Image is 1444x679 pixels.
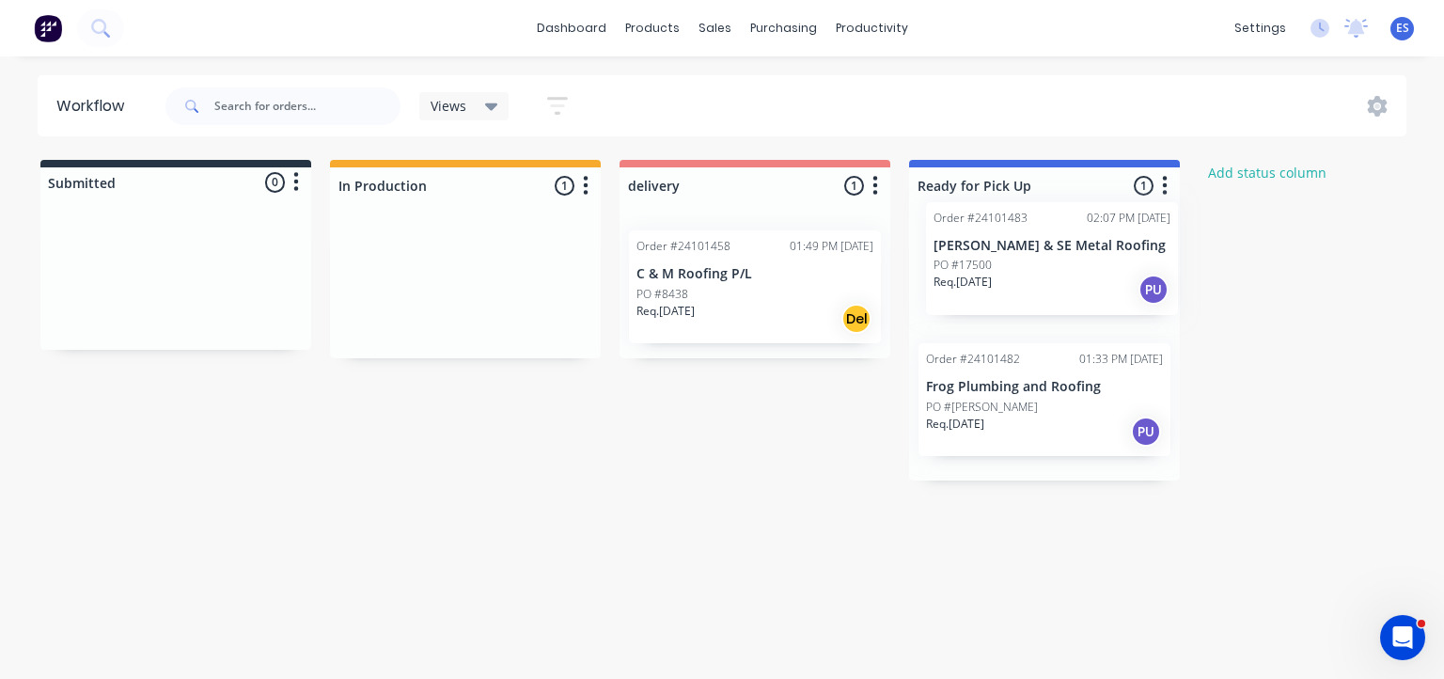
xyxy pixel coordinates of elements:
[1199,160,1337,185] button: Add status column
[56,95,133,118] div: Workflow
[826,14,918,42] div: productivity
[1225,14,1295,42] div: settings
[214,87,400,125] input: Search for orders...
[1396,20,1409,37] span: ES
[555,176,574,196] span: 1
[628,176,813,196] input: Enter column name…
[34,14,62,42] img: Factory
[616,14,689,42] div: products
[1134,176,1154,196] span: 1
[741,14,826,42] div: purchasing
[265,172,285,192] span: 0
[844,176,864,196] span: 1
[44,173,116,193] div: Submitted
[338,176,524,196] input: Enter column name…
[431,96,466,116] span: Views
[918,176,1103,196] input: Enter column name…
[1380,615,1425,660] iframe: Intercom live chat
[689,14,741,42] div: sales
[527,14,616,42] a: dashboard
